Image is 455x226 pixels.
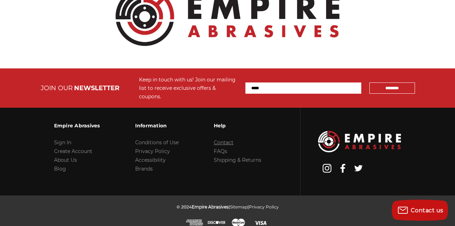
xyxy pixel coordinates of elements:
a: Sitemap [230,204,248,210]
a: About Us [54,157,77,163]
a: Brands [135,166,153,172]
a: Privacy Policy [249,204,279,210]
img: Empire Abrasives Logo Image [318,131,401,152]
a: Shipping & Returns [214,157,261,163]
span: Empire Abrasives [192,204,229,210]
button: Contact us [392,200,448,221]
a: Create Account [54,148,92,154]
h3: Empire Abrasives [54,118,100,133]
a: Blog [54,166,66,172]
span: JOIN OUR [41,84,73,92]
h3: Information [135,118,179,133]
p: © 2024 | | [177,202,279,211]
a: Conditions of Use [135,139,179,146]
span: NEWSLETTER [74,84,119,92]
span: Contact us [411,207,443,214]
a: Privacy Policy [135,148,170,154]
a: FAQs [214,148,227,154]
h3: Help [214,118,261,133]
div: Keep in touch with us! Join our mailing list to receive exclusive offers & coupons. [139,75,238,101]
a: Sign In [54,139,71,146]
a: Accessibility [135,157,166,163]
a: Contact [214,139,233,146]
